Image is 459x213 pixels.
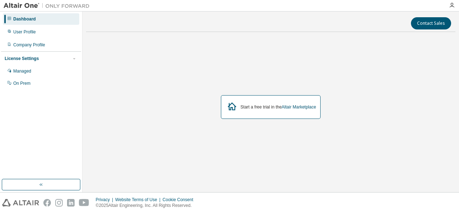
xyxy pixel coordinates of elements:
div: Start a free trial in the [241,104,316,110]
a: Altair Marketplace [281,105,316,110]
div: Dashboard [13,16,36,22]
div: Managed [13,68,31,74]
div: Cookie Consent [162,197,197,203]
img: altair_logo.svg [2,199,39,207]
div: Website Terms of Use [115,197,162,203]
img: youtube.svg [79,199,89,207]
img: instagram.svg [55,199,63,207]
div: On Prem [13,80,30,86]
img: linkedin.svg [67,199,75,207]
p: © 2025 Altair Engineering, Inc. All Rights Reserved. [96,203,198,209]
button: Contact Sales [411,17,451,29]
div: Company Profile [13,42,45,48]
img: Altair One [4,2,93,9]
div: User Profile [13,29,36,35]
div: Privacy [96,197,115,203]
div: License Settings [5,56,39,61]
img: facebook.svg [43,199,51,207]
